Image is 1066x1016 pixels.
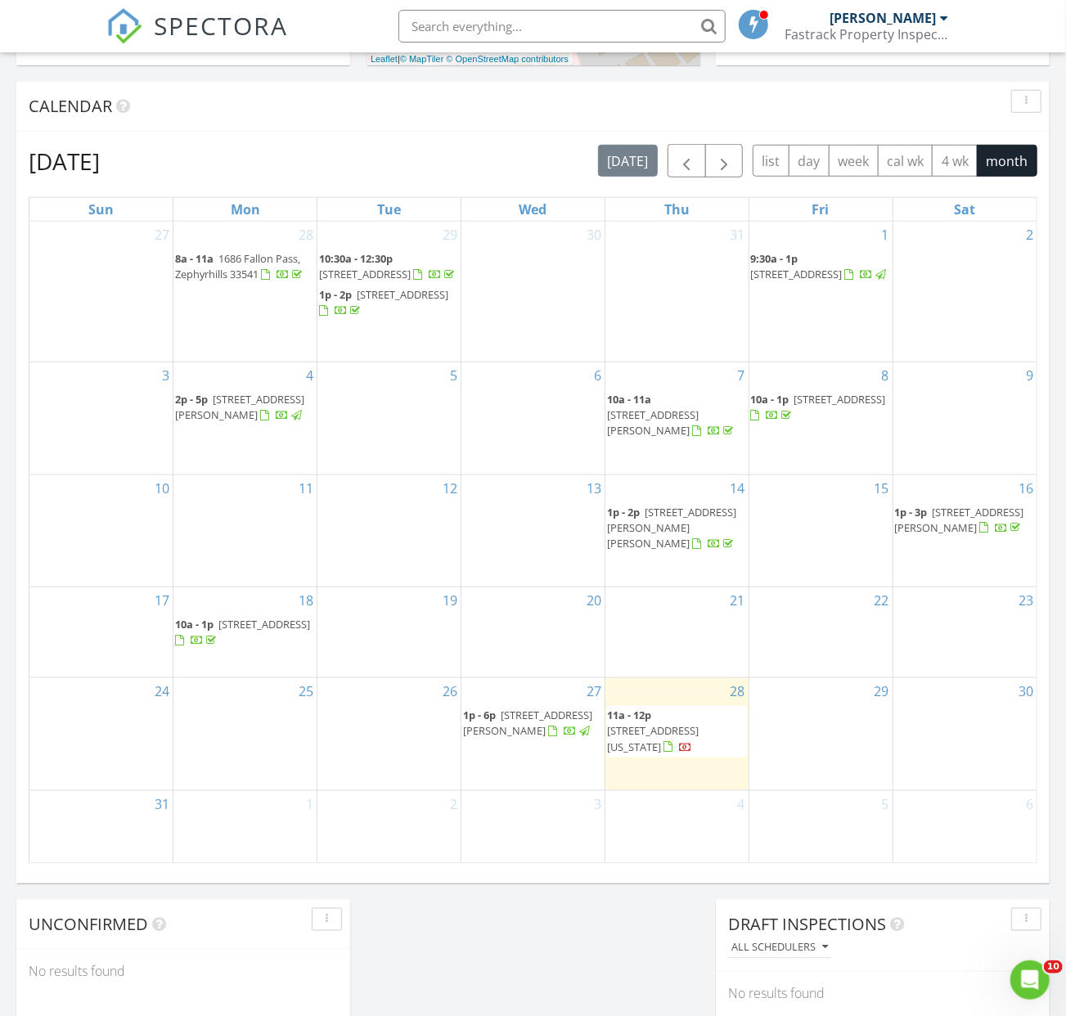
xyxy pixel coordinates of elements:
td: Go to August 3, 2025 [29,362,173,474]
a: Go to August 17, 2025 [151,587,173,614]
span: Draft Inspections [728,913,886,935]
td: Go to July 30, 2025 [461,222,605,362]
a: Go to August 6, 2025 [591,362,605,389]
span: [STREET_ADDRESS][PERSON_NAME] [463,708,592,738]
a: 9:30a - 1p [STREET_ADDRESS] [751,251,889,281]
div: No results found [16,950,350,994]
span: 10 [1044,960,1063,973]
a: Go to September 1, 2025 [303,791,317,817]
span: 10a - 1p [751,392,789,407]
a: Thursday [661,198,693,221]
td: Go to August 17, 2025 [29,587,173,678]
a: 8a - 11a 1686 Fallon Pass, Zephyrhills 33541 [175,250,315,285]
td: Go to August 14, 2025 [605,474,749,587]
a: 11a - 12p [STREET_ADDRESS][US_STATE] [607,708,699,753]
a: Go to August 24, 2025 [151,678,173,704]
a: Go to August 19, 2025 [439,587,461,614]
a: Go to August 13, 2025 [583,475,605,501]
td: Go to August 19, 2025 [317,587,461,678]
td: Go to August 16, 2025 [893,474,1037,587]
a: 1p - 6p [STREET_ADDRESS][PERSON_NAME] [463,706,603,741]
button: Next month [705,144,744,178]
td: Go to August 24, 2025 [29,678,173,791]
a: Go to August 16, 2025 [1015,475,1037,501]
span: [STREET_ADDRESS][PERSON_NAME][PERSON_NAME] [607,505,736,551]
span: [STREET_ADDRESS][PERSON_NAME] [607,407,699,438]
a: Go to August 26, 2025 [439,678,461,704]
a: 1p - 3p [STREET_ADDRESS][PERSON_NAME] [895,505,1024,535]
a: Go to July 31, 2025 [727,222,749,248]
button: 4 wk [932,145,978,177]
iframe: Intercom live chat [1010,960,1050,1000]
a: Go to July 30, 2025 [583,222,605,248]
a: Go to August 20, 2025 [583,587,605,614]
td: Go to September 4, 2025 [605,790,749,865]
a: 9:30a - 1p [STREET_ADDRESS] [751,250,891,285]
a: Go to August 25, 2025 [295,678,317,704]
span: SPECTORA [154,8,288,43]
a: 1p - 6p [STREET_ADDRESS][PERSON_NAME] [463,708,592,738]
span: [STREET_ADDRESS] [794,392,886,407]
a: Leaflet [371,54,398,64]
a: Go to September 4, 2025 [735,791,749,817]
td: Go to August 2, 2025 [893,222,1037,362]
a: 2p - 5p [STREET_ADDRESS][PERSON_NAME] [175,390,315,425]
a: Go to August 15, 2025 [871,475,893,501]
input: Search everything... [398,10,726,43]
span: 1p - 3p [895,505,928,519]
div: [PERSON_NAME] [830,10,937,26]
span: 8a - 11a [175,251,214,266]
a: 10:30a - 12:30p [STREET_ADDRESS] [319,250,459,285]
a: 1p - 3p [STREET_ADDRESS][PERSON_NAME] [895,503,1035,538]
button: All schedulers [728,937,831,960]
img: The Best Home Inspection Software - Spectora [106,8,142,44]
a: Go to August 31, 2025 [151,791,173,817]
button: Previous month [668,144,706,178]
td: Go to August 27, 2025 [461,678,605,791]
td: Go to September 6, 2025 [893,790,1037,865]
a: Go to September 2, 2025 [447,791,461,817]
a: Go to August 14, 2025 [727,475,749,501]
a: Go to August 8, 2025 [879,362,893,389]
td: Go to August 4, 2025 [173,362,317,474]
a: Go to August 29, 2025 [871,678,893,704]
span: 9:30a - 1p [751,251,798,266]
h2: [DATE] [29,145,100,178]
td: Go to August 15, 2025 [749,474,893,587]
a: © OpenStreetMap contributors [447,54,569,64]
button: day [789,145,830,177]
div: No results found [716,972,1050,1016]
span: [STREET_ADDRESS][PERSON_NAME] [895,505,1024,535]
td: Go to August 18, 2025 [173,587,317,678]
a: Go to September 3, 2025 [591,791,605,817]
div: Fastrack Property Inspections LLC [785,26,949,43]
span: [STREET_ADDRESS] [751,267,843,281]
button: list [753,145,789,177]
td: Go to August 31, 2025 [29,790,173,865]
a: Go to August 1, 2025 [879,222,893,248]
a: 1p - 2p [STREET_ADDRESS][PERSON_NAME][PERSON_NAME] [607,503,747,555]
span: [STREET_ADDRESS] [218,617,310,632]
div: | [367,52,573,66]
a: Go to August 3, 2025 [159,362,173,389]
a: Wednesday [515,198,550,221]
td: Go to August 10, 2025 [29,474,173,587]
td: Go to August 13, 2025 [461,474,605,587]
a: Go to August 22, 2025 [871,587,893,614]
button: week [829,145,879,177]
a: 10a - 1p [STREET_ADDRESS] [751,392,886,422]
a: Go to August 2, 2025 [1023,222,1037,248]
button: cal wk [878,145,933,177]
td: Go to August 11, 2025 [173,474,317,587]
td: Go to August 29, 2025 [749,678,893,791]
td: Go to September 3, 2025 [461,790,605,865]
span: Calendar [29,95,112,117]
td: Go to July 31, 2025 [605,222,749,362]
td: Go to August 6, 2025 [461,362,605,474]
span: 1686 Fallon Pass, Zephyrhills 33541 [175,251,300,281]
span: [STREET_ADDRESS] [357,287,448,302]
span: 2p - 5p [175,392,208,407]
td: Go to September 5, 2025 [749,790,893,865]
span: [STREET_ADDRESS] [319,267,411,281]
span: 10a - 1p [175,617,214,632]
